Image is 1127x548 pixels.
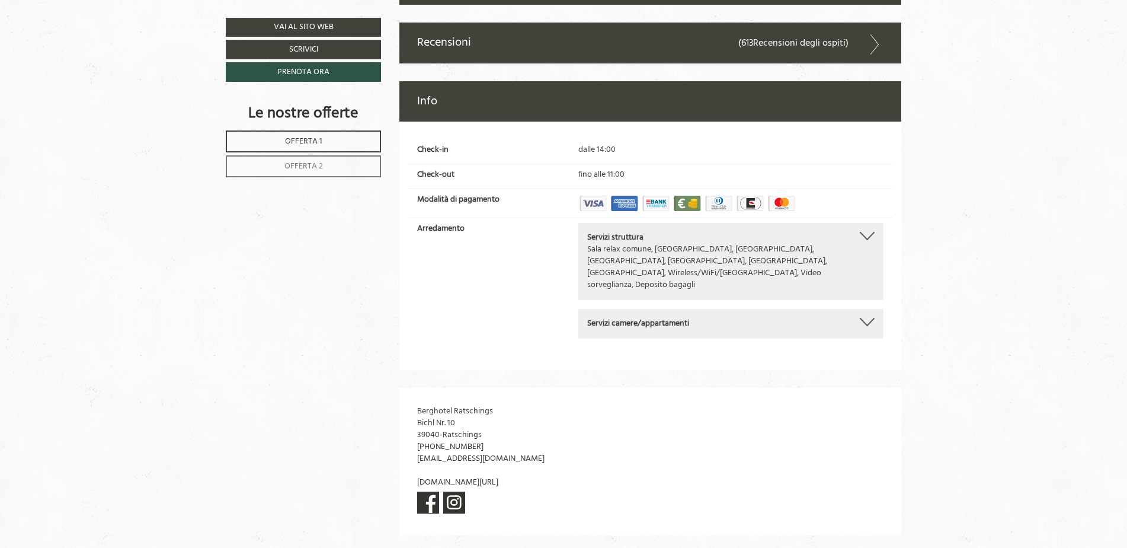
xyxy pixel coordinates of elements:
[767,194,796,212] img: Maestro
[569,144,892,156] div: dalle 14:00
[610,194,639,212] img: American Express
[417,144,449,156] label: Check-in
[569,169,892,181] div: fino alle 11:00
[738,36,849,51] small: (613 )
[704,194,734,212] img: Diners Club
[673,194,702,212] img: Contanti
[226,18,381,37] a: Vai al sito web
[417,452,545,466] a: [EMAIL_ADDRESS][DOMAIN_NAME]
[417,416,455,430] span: Bichl Nr. 10
[399,81,902,122] div: Info
[417,223,465,235] label: Arredamento
[417,440,484,454] a: [PHONE_NUMBER]
[417,169,454,181] label: Check-out
[417,428,440,442] span: 39040
[226,62,381,82] a: Prenota ora
[226,40,381,59] a: Scrivici
[735,194,765,212] img: EuroCard
[285,135,322,148] span: Offerta 1
[587,317,689,330] b: Servizi camere/appartamenti
[226,103,381,125] div: Le nostre offerte
[399,388,609,536] div: -
[578,194,608,212] img: Visa
[641,194,671,212] img: Bonifico bancario
[753,36,846,51] span: Recensioni degli ospiti
[587,231,643,244] b: Servizi struttura
[417,404,493,418] span: Berghotel Ratschings
[443,428,482,442] span: Ratschings
[284,160,323,173] span: Offerta 2
[587,244,875,291] div: Sala relax comune, [GEOGRAPHIC_DATA], [GEOGRAPHIC_DATA], [GEOGRAPHIC_DATA], [GEOGRAPHIC_DATA], [G...
[399,23,902,63] div: Recensioni
[417,476,498,489] a: [DOMAIN_NAME][URL]
[417,194,500,206] label: Modalità di pagamento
